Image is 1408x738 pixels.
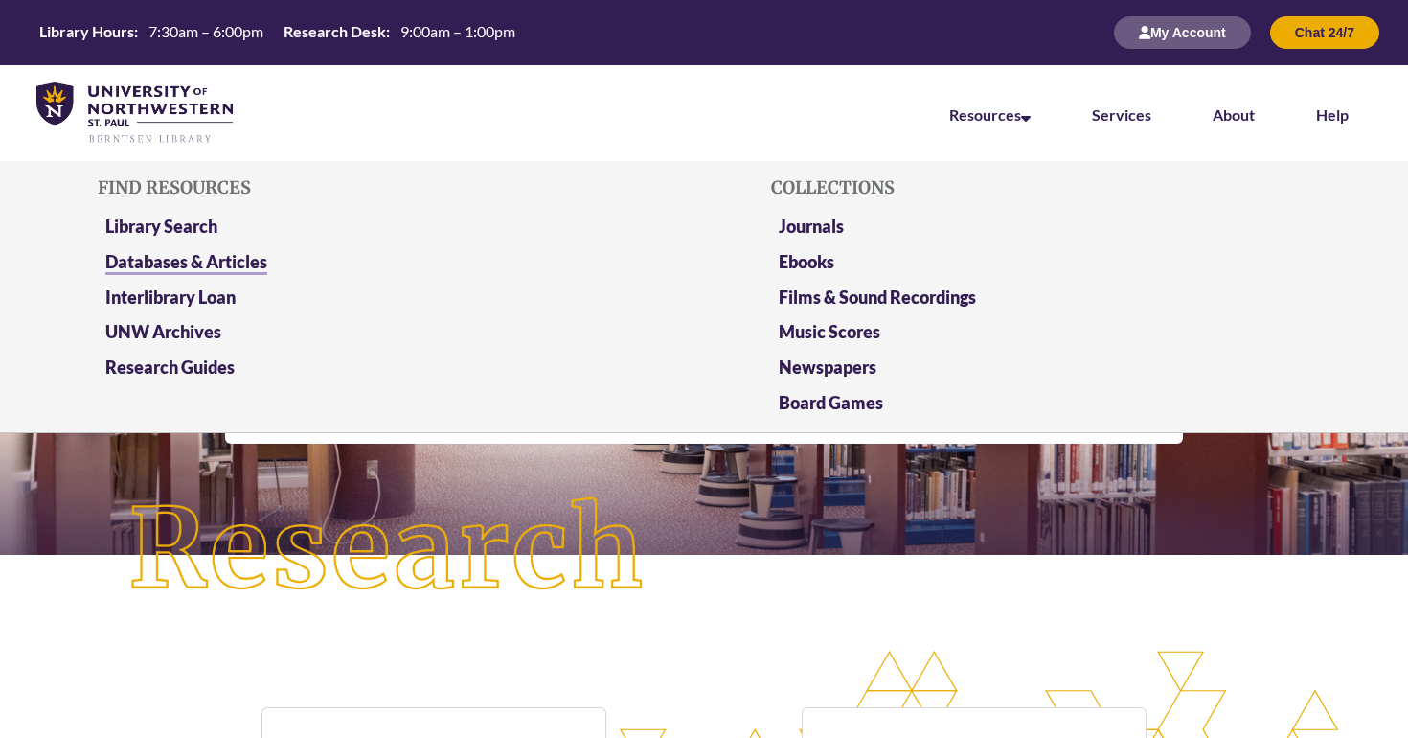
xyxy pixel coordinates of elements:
[779,357,876,378] a: Newspapers
[400,22,515,40] span: 9:00am – 1:00pm
[1270,24,1379,40] a: Chat 24/7
[779,216,844,237] a: Journals
[779,321,880,342] a: Music Scores
[1114,16,1251,49] button: My Account
[105,287,236,308] a: Interlibrary Loan
[779,251,834,272] a: Ebooks
[1114,24,1251,40] a: My Account
[779,287,976,308] a: Films & Sound Recordings
[105,357,235,378] a: Research Guides
[71,440,705,660] img: Research
[1270,16,1379,49] button: Chat 24/7
[98,178,636,197] h5: Find Resources
[105,251,267,275] a: Databases & Articles
[148,22,263,40] span: 7:30am – 6:00pm
[276,21,393,42] th: Research Desk:
[1092,105,1151,124] a: Services
[105,216,217,237] a: Library Search
[32,21,141,42] th: Library Hours:
[1316,105,1349,124] a: Help
[1213,105,1255,124] a: About
[105,321,221,342] a: UNW Archives
[779,392,883,413] a: Board Games
[949,105,1031,124] a: Resources
[771,178,1309,197] h5: Collections
[32,21,523,42] table: Hours Today
[32,21,523,44] a: Hours Today
[36,82,233,145] img: UNWSP Library Logo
